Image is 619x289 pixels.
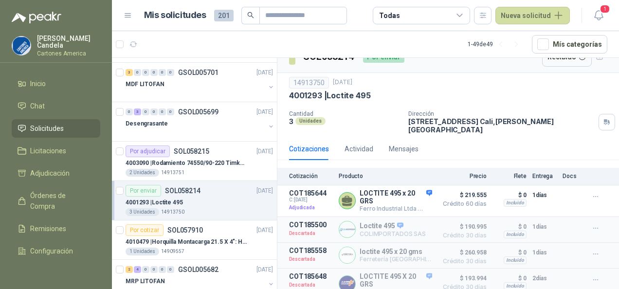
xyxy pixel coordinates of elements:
[247,12,254,18] span: search
[134,266,141,273] div: 4
[30,168,70,179] span: Adjudicación
[126,248,159,255] div: 1 Unidades
[167,227,203,234] p: SOL057910
[289,173,333,180] p: Cotización
[360,205,432,213] p: Ferro Industrial Ltda
[256,68,273,77] p: [DATE]
[504,256,527,264] div: Incluido
[360,248,432,255] p: loctite 495 x 20 gms
[214,10,234,21] span: 201
[150,266,158,273] div: 0
[12,119,100,138] a: Solicitudes
[142,266,149,273] div: 0
[600,4,610,14] span: 1
[112,142,277,181] a: Por adjudicarSOL058215[DATE] 4003090 |Rodamiento 74550/90-220 Timken BombaVG402 Unidades14913751
[159,108,166,115] div: 0
[30,190,91,212] span: Órdenes de Compra
[126,208,159,216] div: 3 Unidades
[289,189,333,197] p: COT185644
[161,169,184,177] p: 14913751
[438,201,487,207] span: Crédito 60 días
[126,145,170,157] div: Por adjudicar
[126,159,247,168] p: 4003090 | Rodamiento 74550/90-220 Timken BombaVG40
[256,108,273,117] p: [DATE]
[126,80,164,89] p: MDF LITOFAN
[178,108,218,115] p: GSOL005699
[126,106,275,137] a: 0 3 0 0 0 0 GSOL005699[DATE] Desengrasante
[167,69,174,76] div: 0
[532,189,557,201] p: 1 días
[289,272,333,280] p: COT185648
[30,145,66,156] span: Licitaciones
[339,173,432,180] p: Producto
[289,117,293,126] p: 3
[126,169,159,177] div: 2 Unidades
[492,272,527,284] p: $ 0
[289,90,370,101] p: 4001293 | Loctite 495
[289,144,329,154] div: Cotizaciones
[418,205,443,213] div: Directo
[37,51,100,56] p: Cartones America
[165,187,200,194] p: SOL058214
[256,265,273,274] p: [DATE]
[126,185,161,197] div: Por enviar
[30,246,73,256] span: Configuración
[167,108,174,115] div: 0
[134,69,141,76] div: 0
[12,164,100,182] a: Adjudicación
[12,242,100,260] a: Configuración
[289,77,329,89] div: 14913750
[126,266,133,273] div: 2
[289,221,333,229] p: COT185500
[289,229,333,238] p: Descartada
[532,173,557,180] p: Entrega
[438,189,487,201] span: $ 219.555
[492,189,527,201] p: $ 0
[438,173,487,180] p: Precio
[126,224,164,236] div: Por cotizar
[339,221,355,237] img: Company Logo
[150,108,158,115] div: 0
[12,97,100,115] a: Chat
[333,78,352,87] p: [DATE]
[289,203,333,213] p: Adjudicada
[12,186,100,216] a: Órdenes de Compra
[12,74,100,93] a: Inicio
[126,69,133,76] div: 3
[492,247,527,258] p: $ 0
[144,8,206,22] h1: Mis solicitudes
[126,277,165,286] p: MRP LITOFAN
[126,67,275,98] a: 3 0 0 0 0 0 GSOL005701[DATE] MDF LITOFAN
[563,173,582,180] p: Docs
[379,10,400,21] div: Todas
[159,69,166,76] div: 0
[174,148,209,155] p: SOL058215
[150,69,158,76] div: 0
[360,230,426,237] p: COLIMPORTADOS SAS
[112,220,277,260] a: Por cotizarSOL057910[DATE] 4010479 |Horquilla Montacarga 21.5 X 4": Horquilla Telescopica Overall...
[12,219,100,238] a: Remisiones
[30,78,46,89] span: Inicio
[532,272,557,284] p: 2 días
[30,101,45,111] span: Chat
[126,119,167,128] p: Desengrasante
[161,208,184,216] p: 14913750
[12,142,100,160] a: Licitaciones
[12,36,31,55] img: Company Logo
[532,221,557,233] p: 1 días
[30,123,64,134] span: Solicitudes
[12,264,100,283] a: Manuales y ayuda
[504,231,527,238] div: Incluido
[504,199,527,207] div: Incluido
[360,255,432,263] p: Ferretería [GEOGRAPHIC_DATA][PERSON_NAME]
[37,35,100,49] p: [PERSON_NAME] Candela
[178,266,218,273] p: GSOL005682
[289,110,401,117] p: Cantidad
[142,108,149,115] div: 0
[438,272,487,284] span: $ 193.994
[126,237,247,247] p: 4010479 | Horquilla Montacarga 21.5 X 4": Horquilla Telescopica Overall size 2108 x 660 x 324mm
[438,221,487,233] span: $ 190.995
[289,197,333,203] span: C: [DATE]
[142,69,149,76] div: 0
[126,198,183,207] p: 4001293 | Loctite 495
